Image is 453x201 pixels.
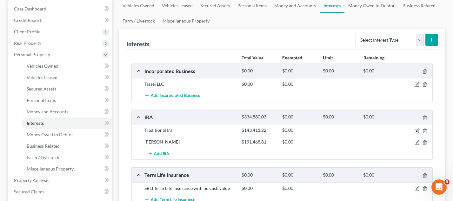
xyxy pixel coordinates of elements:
span: Personal Property [14,52,50,57]
a: Farm / Livestock [22,152,112,163]
div: $0.00 [320,114,360,120]
div: $0.00 [320,172,360,178]
a: Credit Report [9,15,112,26]
a: Vehicles Owned [22,60,112,72]
div: $0.00 [279,139,320,145]
div: $0.00 [279,81,320,87]
span: Personal Items [27,97,56,103]
span: Money Owed to Debtor [27,132,73,137]
span: Interests [27,120,44,126]
div: $0.00 [360,114,401,120]
a: Secured Assets [22,83,112,95]
div: Interests [126,40,150,48]
a: Secured Claims [9,186,112,198]
div: $0.00 [238,172,279,178]
a: Business Related [22,140,112,152]
div: Traditional Ira [141,127,238,133]
a: Property Analysis [9,175,112,186]
div: $0.00 [360,172,401,178]
strong: Total Value [242,55,263,60]
span: Vehicles Leased [27,75,57,80]
div: $0.00 [279,172,320,178]
a: Farm / Livestock [119,13,159,29]
div: [PERSON_NAME] [141,139,238,145]
span: Business Related [27,143,60,149]
a: Interests [22,117,112,129]
iframe: Intercom live chat [431,179,447,195]
span: Secured Assets [27,86,56,91]
div: $334,880.03 [238,114,279,120]
div: $0.00 [279,185,320,191]
a: Miscellaneous Property [22,163,112,175]
span: Add IRA [154,151,169,156]
span: Secured Claims [14,189,44,194]
span: Credit Report [14,17,41,23]
div: Term Life Insurance [141,171,238,178]
span: Add Incorporated Business [151,93,200,98]
div: $0.00 [279,114,320,120]
span: 3 [444,179,450,184]
span: Client Profile [14,29,40,34]
div: $0.00 [320,68,360,74]
span: Property Analysis [14,178,49,183]
a: Personal Items [22,95,112,106]
a: Case Dashboard [9,3,112,15]
button: Add Incorporated Business [144,90,200,102]
div: $0.00 [279,68,320,74]
span: Money and Accounts [27,109,68,114]
a: Money Owed to Debtor [22,129,112,140]
div: $0.00 [360,68,401,74]
a: Miscellaneous Property [159,13,213,29]
div: Tassei LLC [141,81,238,87]
div: SBLI Term Life Insurance with no cash value [141,185,238,191]
div: $143,411.22 [238,127,279,133]
strong: Limit [323,55,333,60]
span: Real Property [14,40,41,46]
a: Vehicles Leased [22,72,112,83]
div: $0.00 [238,81,279,87]
div: $0.00 [279,127,320,133]
div: $0.00 [238,185,279,191]
strong: Remaining [363,55,384,60]
span: Farm / Livestock [27,155,59,160]
div: $0.00 [238,68,279,74]
div: IRA [141,114,238,120]
span: Case Dashboard [14,6,46,11]
div: Incorporated Business [141,68,238,74]
a: Money and Accounts [22,106,112,117]
button: Add IRA [144,148,172,159]
span: Miscellaneous Property [27,166,74,171]
strong: Exempted [282,55,302,60]
div: $191,468.81 [238,139,279,145]
span: Vehicles Owned [27,63,58,69]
